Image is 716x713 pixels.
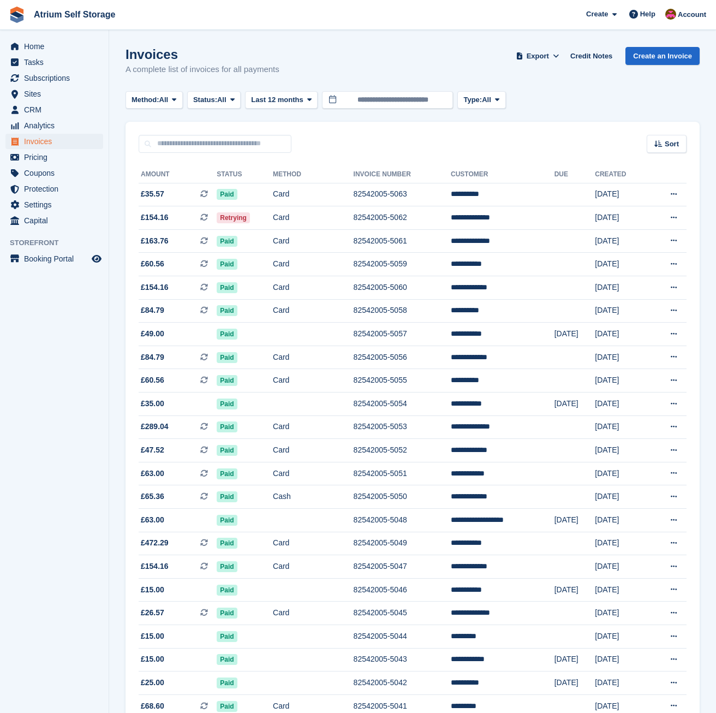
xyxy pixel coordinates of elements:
[514,47,562,65] button: Export
[5,165,103,181] a: menu
[217,282,237,293] span: Paid
[354,166,451,183] th: Invoice Number
[9,7,25,23] img: stora-icon-8386f47178a22dfd0bd8f6a31ec36ba5ce8667c1dd55bd0f319d3a0aa187defe.svg
[141,188,164,200] span: £35.57
[5,39,103,54] a: menu
[141,677,164,688] span: £25.00
[273,346,354,369] td: Card
[24,134,89,149] span: Invoices
[554,672,595,695] td: [DATE]
[159,94,169,105] span: All
[354,485,451,509] td: 82542005-5050
[354,369,451,393] td: 82542005-5055
[554,509,595,532] td: [DATE]
[90,252,103,265] a: Preview store
[217,561,237,572] span: Paid
[126,91,183,109] button: Method: All
[141,398,164,409] span: £35.00
[595,648,648,672] td: [DATE]
[5,118,103,133] a: menu
[527,51,549,62] span: Export
[5,55,103,70] a: menu
[187,91,241,109] button: Status: All
[217,421,237,432] span: Paid
[595,625,648,648] td: [DATE]
[457,91,505,109] button: Type: All
[141,537,169,549] span: £472.29
[665,139,679,150] span: Sort
[132,94,159,105] span: Method:
[5,181,103,197] a: menu
[141,607,164,619] span: £26.57
[5,86,103,102] a: menu
[24,150,89,165] span: Pricing
[554,648,595,672] td: [DATE]
[354,415,451,439] td: 82542005-5053
[217,631,237,642] span: Paid
[566,47,617,65] a: Credit Notes
[24,39,89,54] span: Home
[217,654,237,665] span: Paid
[595,276,648,300] td: [DATE]
[24,118,89,133] span: Analytics
[193,94,217,105] span: Status:
[217,305,237,316] span: Paid
[482,94,491,105] span: All
[273,369,354,393] td: Card
[141,305,164,316] span: £84.79
[354,439,451,462] td: 82542005-5052
[141,653,164,665] span: £15.00
[217,94,226,105] span: All
[595,462,648,485] td: [DATE]
[24,70,89,86] span: Subscriptions
[273,183,354,206] td: Card
[554,323,595,346] td: [DATE]
[595,485,648,509] td: [DATE]
[354,672,451,695] td: 82542005-5042
[126,63,279,76] p: A complete list of invoices for all payments
[5,150,103,165] a: menu
[354,206,451,230] td: 82542005-5062
[217,212,250,223] span: Retrying
[141,352,164,363] span: £84.79
[354,299,451,323] td: 82542005-5058
[354,578,451,602] td: 82542005-5046
[273,299,354,323] td: Card
[141,258,164,270] span: £60.56
[354,625,451,648] td: 82542005-5044
[595,346,648,369] td: [DATE]
[141,491,164,502] span: £65.36
[217,236,237,247] span: Paid
[273,253,354,276] td: Card
[640,9,655,20] span: Help
[595,555,648,579] td: [DATE]
[463,94,482,105] span: Type:
[141,514,164,526] span: £63.00
[273,602,354,625] td: Card
[354,509,451,532] td: 82542005-5048
[5,213,103,228] a: menu
[273,206,354,230] td: Card
[217,468,237,479] span: Paid
[5,70,103,86] a: menu
[217,538,237,549] span: Paid
[451,166,554,183] th: Customer
[554,578,595,602] td: [DATE]
[24,181,89,197] span: Protection
[595,206,648,230] td: [DATE]
[24,251,89,266] span: Booking Portal
[126,47,279,62] h1: Invoices
[5,134,103,149] a: menu
[273,229,354,253] td: Card
[29,5,120,23] a: Atrium Self Storage
[595,166,648,183] th: Created
[141,561,169,572] span: £154.16
[554,393,595,416] td: [DATE]
[554,166,595,183] th: Due
[273,415,354,439] td: Card
[24,86,89,102] span: Sites
[354,276,451,300] td: 82542005-5060
[217,375,237,386] span: Paid
[595,393,648,416] td: [DATE]
[595,253,648,276] td: [DATE]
